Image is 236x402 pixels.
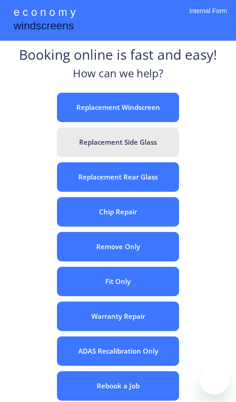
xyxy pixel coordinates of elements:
button: Replacement Side Glass [57,128,179,157]
iframe: Button to launch messaging window [200,366,229,395]
button: Remove Only [57,232,179,261]
div: windscreens [14,18,74,36]
div: Booking online is fast and easy! [19,45,217,66]
div: e c o n o m y [14,5,76,22]
button: Chip Repair [57,197,179,227]
button: Fit Only [57,267,179,296]
button: Replacement Windscreen [57,93,179,122]
div: Internal Form [189,7,227,27]
button: ADAS Recalibration Only [57,336,179,366]
div: How can we help? [73,66,163,86]
button: Warranty Repair [57,302,179,331]
button: Replacement Rear Glass [57,162,179,192]
button: Rebook a Job [57,371,179,401]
